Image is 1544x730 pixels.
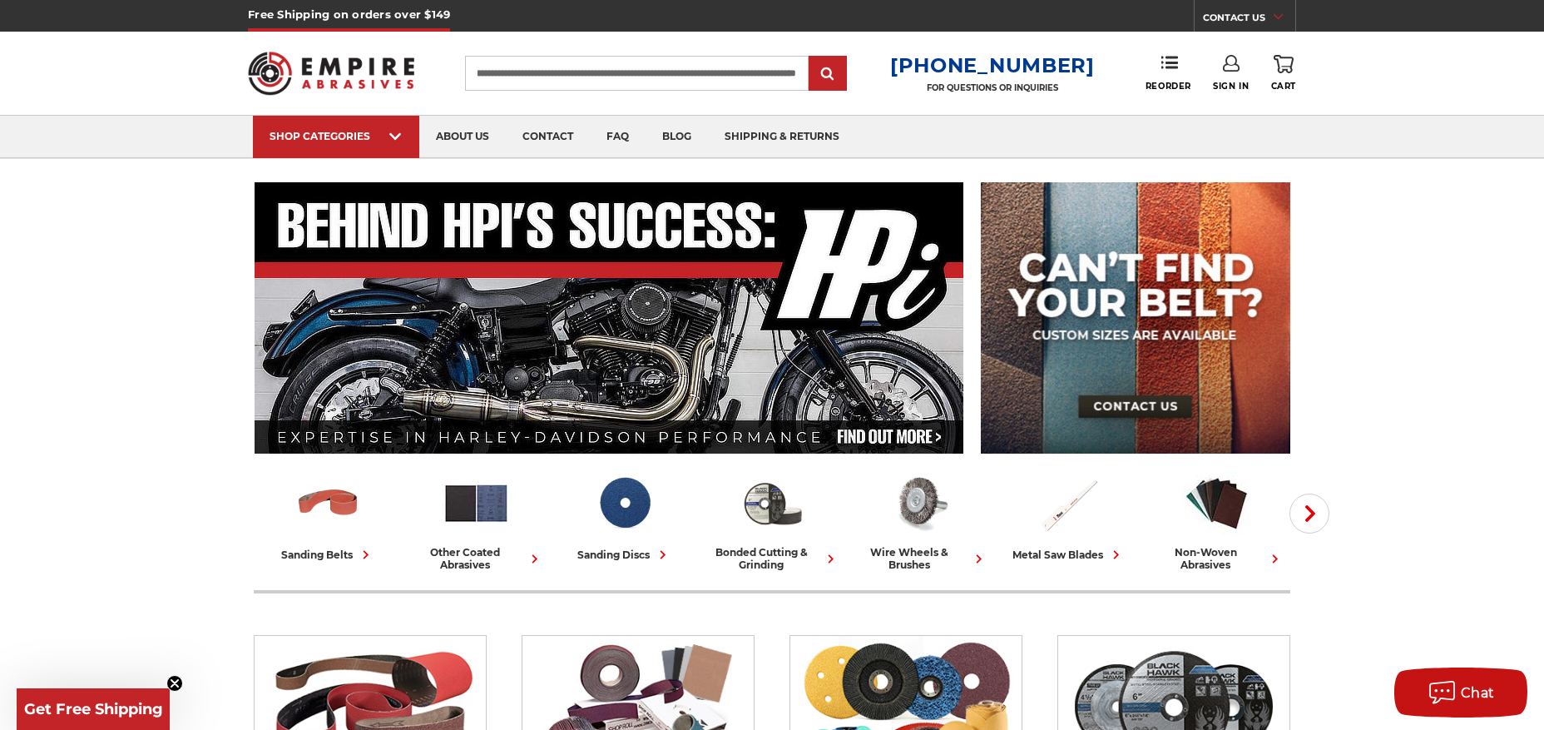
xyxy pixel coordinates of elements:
[281,546,374,564] div: sanding belts
[24,700,163,718] span: Get Free Shipping
[1461,685,1495,701] span: Chat
[557,469,691,564] a: sanding discs
[419,116,506,158] a: about us
[408,546,543,571] div: other coated abrasives
[853,469,987,571] a: wire wheels & brushes
[811,57,844,91] input: Submit
[506,116,590,158] a: contact
[646,116,708,158] a: blog
[1012,546,1125,564] div: metal saw blades
[886,469,955,538] img: Wire Wheels & Brushes
[890,53,1095,77] a: [PHONE_NUMBER]
[255,182,964,454] img: Banner for an interview featuring Horsepower Inc who makes Harley performance upgrades featured o...
[260,469,395,564] a: sanding belts
[1146,55,1191,91] a: Reorder
[1271,55,1296,92] a: Cart
[1213,81,1249,92] span: Sign In
[708,116,856,158] a: shipping & returns
[270,130,403,142] div: SHOP CATEGORIES
[1182,469,1251,538] img: Non-woven Abrasives
[1146,81,1191,92] span: Reorder
[1289,494,1329,534] button: Next
[853,546,987,571] div: wire wheels & brushes
[577,546,671,564] div: sanding discs
[408,469,543,571] a: other coated abrasives
[1149,546,1284,571] div: non-woven abrasives
[705,546,839,571] div: bonded cutting & grinding
[1271,81,1296,92] span: Cart
[1001,469,1136,564] a: metal saw blades
[294,469,363,538] img: Sanding Belts
[890,82,1095,93] p: FOR QUESTIONS OR INQUIRIES
[738,469,807,538] img: Bonded Cutting & Grinding
[1034,469,1103,538] img: Metal Saw Blades
[17,688,170,730] div: Get Free ShippingClose teaser
[590,116,646,158] a: faq
[590,469,659,538] img: Sanding Discs
[1203,8,1295,32] a: CONTACT US
[705,469,839,571] a: bonded cutting & grinding
[1149,469,1284,571] a: non-woven abrasives
[248,41,414,106] img: Empire Abrasives
[442,469,511,538] img: Other Coated Abrasives
[1394,668,1527,718] button: Chat
[166,675,183,692] button: Close teaser
[981,182,1290,454] img: promo banner for custom belts.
